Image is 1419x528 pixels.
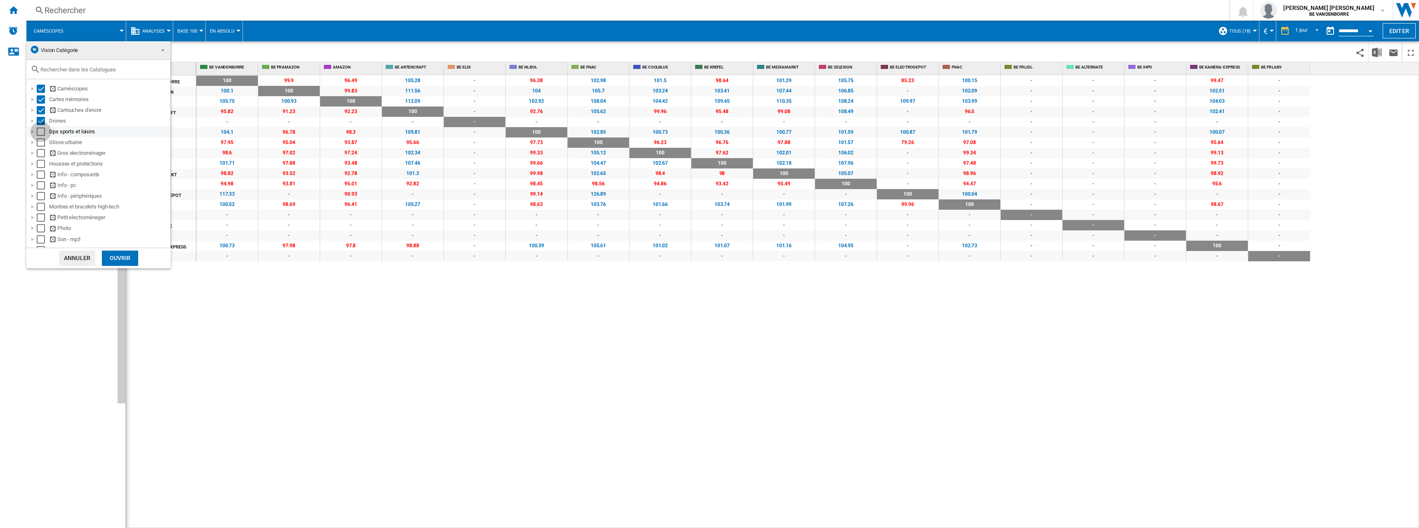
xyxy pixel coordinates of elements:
[30,45,40,54] img: wiser-icon-blue.png
[37,246,49,254] md-checkbox: Select
[37,235,49,244] md-checkbox: Select
[49,213,169,222] div: Petit electroménager
[37,138,49,147] md-checkbox: Select
[37,106,49,114] md-checkbox: Select
[49,149,169,157] div: Gros electroménager
[49,117,169,125] div: Drones
[37,85,49,93] md-checkbox: Select
[49,181,169,189] div: Info - pc
[37,117,49,125] md-checkbox: Select
[49,160,169,168] div: Housses et protections
[49,85,169,93] div: Caméscopes
[37,170,49,179] md-checkbox: Select
[37,224,49,232] md-checkbox: Select
[37,160,49,168] md-checkbox: Select
[49,138,169,147] div: Glisse urbaine
[37,149,49,157] md-checkbox: Select
[49,128,169,136] div: Gps sports et loisirs
[102,251,138,266] div: Ouvrir
[40,66,166,73] input: Rechercher dans les Catalogues
[37,192,49,200] md-checkbox: Select
[41,47,78,53] span: Vision Catégorie
[37,95,49,104] md-checkbox: Select
[49,224,169,232] div: Photo
[59,251,95,266] button: Annuler
[37,213,49,222] md-checkbox: Select
[49,235,169,244] div: Son - mp3
[49,246,169,254] div: Sécurité connectée
[49,106,169,114] div: Cartouches d'encre
[49,192,169,200] div: Info - périphériques
[49,203,169,211] div: Montres et bracelets high-tech
[37,181,49,189] md-checkbox: Select
[37,128,49,136] md-checkbox: Select
[49,170,169,179] div: Info - composants
[37,203,49,211] md-checkbox: Select
[49,95,169,104] div: Cartes mémoires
